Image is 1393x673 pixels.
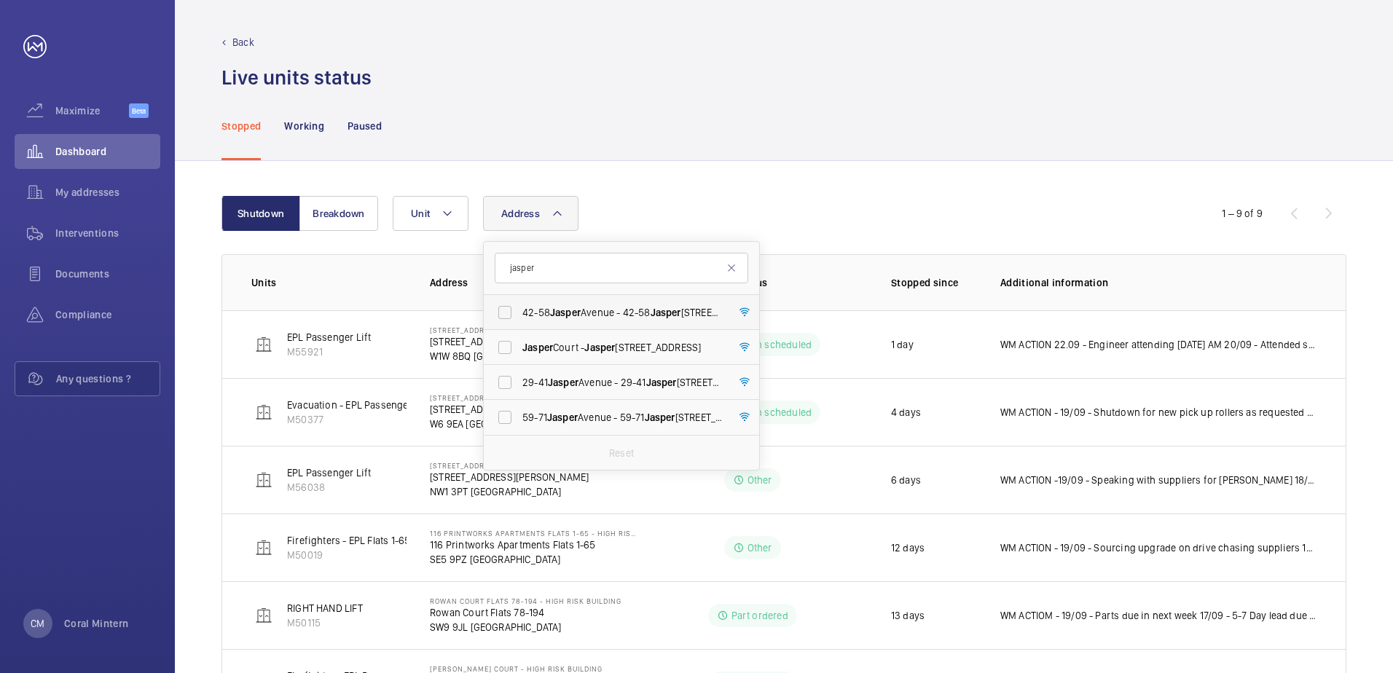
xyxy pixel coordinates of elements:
[430,538,637,552] p: 116 Printworks Apartments Flats 1-65
[251,275,407,290] p: Units
[287,398,451,412] p: Evacuation - EPL Passenger Lift No 1
[651,307,681,318] span: Jasper
[430,605,621,620] p: Rowan Court Flats 78-194
[1000,405,1317,420] p: WM ACTION - 19/09 - Shutdown for new pick up rollers as requested from client 18/09 - Follow up [...
[221,64,372,91] h1: Live units status
[430,349,565,363] p: W1W 8BQ [GEOGRAPHIC_DATA]
[255,404,272,421] img: elevator.svg
[1000,337,1317,352] p: WM ACTION 22.09 - Engineer attending [DATE] AM 20/09 - Attended site unable to investigate furthe...
[547,412,578,423] span: Jasper
[299,196,378,231] button: Breakdown
[522,410,723,425] span: 59-71 Avenue - 59-71 [STREET_ADDRESS]
[55,103,129,118] span: Maximize
[232,35,254,50] p: Back
[430,334,565,349] p: [STREET_ADDRESS]
[31,616,44,631] p: CM
[645,412,675,423] span: Jasper
[522,342,553,353] span: Jasper
[646,377,677,388] span: Jasper
[411,208,430,219] span: Unit
[255,539,272,556] img: elevator.svg
[1000,608,1317,623] p: WM ACTIOM - 19/09 - Parts due in next week 17/09 - 5-7 Day lead due in [DATE] [DATE] Part Ordered...
[501,208,540,219] span: Address
[747,473,772,487] p: Other
[891,473,921,487] p: 6 days
[255,336,272,353] img: elevator.svg
[55,267,160,281] span: Documents
[430,275,637,290] p: Address
[430,529,637,538] p: 116 Printworks Apartments Flats 1-65 - High Risk Building
[393,196,468,231] button: Unit
[1222,206,1263,221] div: 1 – 9 of 9
[348,119,382,133] p: Paused
[56,371,160,386] span: Any questions ?
[747,540,772,555] p: Other
[495,253,748,283] input: Search by address
[255,607,272,624] img: elevator.svg
[287,548,431,562] p: M50019
[221,196,300,231] button: Shutdown
[430,664,603,673] p: [PERSON_NAME] Court - High Risk Building
[891,337,914,352] p: 1 day
[284,119,323,133] p: Working
[287,330,371,345] p: EPL Passenger Lift
[522,375,723,390] span: 29-41 Avenue - 29-41 [STREET_ADDRESS]
[287,465,371,480] p: EPL Passenger Lift
[891,275,977,290] p: Stopped since
[550,307,581,318] span: Jasper
[287,480,371,495] p: M56038
[287,345,371,359] p: M55921
[55,185,160,200] span: My addresses
[430,417,557,431] p: W6 9EA [GEOGRAPHIC_DATA]
[287,533,431,548] p: Firefighters - EPL Flats 1-65 No 1
[891,405,921,420] p: 4 days
[287,601,363,615] p: RIGHT HAND LIFT
[430,393,557,402] p: [STREET_ADDRESS]
[221,119,261,133] p: Stopped
[430,620,621,634] p: SW9 9JL [GEOGRAPHIC_DATA]
[891,608,925,623] p: 13 days
[255,471,272,489] img: elevator.svg
[55,307,160,322] span: Compliance
[55,226,160,240] span: Interventions
[430,552,637,567] p: SE5 9PZ [GEOGRAPHIC_DATA]
[287,615,363,630] p: M50115
[430,461,589,470] p: [STREET_ADDRESS][PERSON_NAME]
[731,608,788,623] p: Part ordered
[891,540,925,555] p: 12 days
[64,616,129,631] p: Coral Mintern
[1000,473,1317,487] p: WM ACTION -19/09 - Speaking with suppliers for [PERSON_NAME] 18/09 Repairs attended, air cord rol...
[430,484,589,499] p: NW1 3PT [GEOGRAPHIC_DATA]
[1000,540,1317,555] p: WM ACTION - 19/09 - Sourcing upgrade on drive chasing suppliers 16/09 - Tek in communications wit...
[1000,275,1317,290] p: Additional information
[430,402,557,417] p: [STREET_ADDRESS]
[483,196,578,231] button: Address
[430,470,589,484] p: [STREET_ADDRESS][PERSON_NAME]
[609,446,634,460] p: Reset
[522,305,723,320] span: 42-58 Avenue - 42-58 [STREET_ADDRESS]
[430,597,621,605] p: Rowan Court Flats 78-194 - High Risk Building
[430,326,565,334] p: [STREET_ADDRESS]
[287,412,451,427] p: M50377
[522,340,723,355] span: Court - [STREET_ADDRESS]
[55,144,160,159] span: Dashboard
[129,103,149,118] span: Beta
[548,377,578,388] span: Jasper
[584,342,615,353] span: Jasper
